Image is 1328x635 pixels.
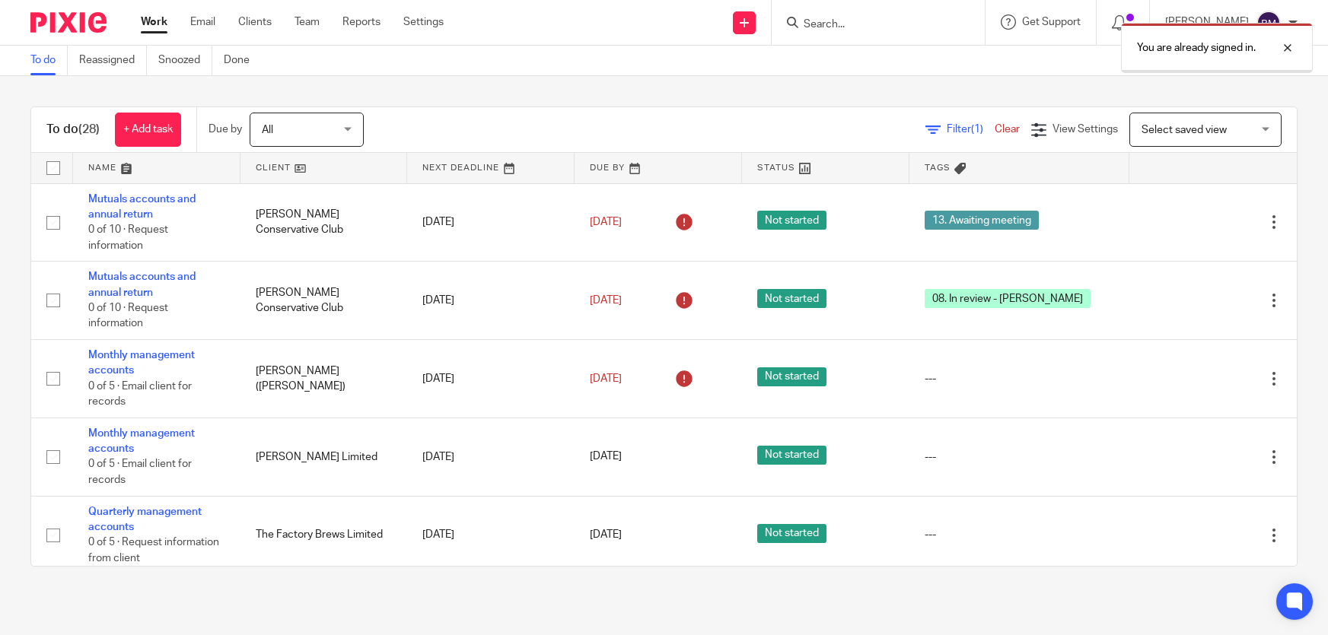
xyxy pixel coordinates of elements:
a: Clients [238,14,272,30]
td: [DATE] [407,183,575,262]
a: Quarterly management accounts [88,506,202,532]
a: + Add task [115,113,181,147]
td: [DATE] [407,340,575,418]
p: Due by [209,122,242,137]
span: Filter [947,124,995,135]
span: 0 of 5 · Request information from client [88,538,219,564]
span: Not started [757,289,826,308]
span: (28) [78,123,100,135]
td: [DATE] [407,418,575,496]
p: You are already signed in. [1137,40,1256,56]
span: Not started [757,211,826,230]
span: 08. In review - [PERSON_NAME] [925,289,1091,308]
span: [DATE] [590,295,622,306]
span: 0 of 10 · Request information [88,224,168,251]
span: Not started [757,446,826,465]
span: Not started [757,367,826,386]
td: The Factory Brews Limited [240,496,408,574]
h1: To do [46,122,100,138]
a: Reports [342,14,381,30]
span: 0 of 5 · Email client for records [88,381,192,408]
img: svg%3E [1256,11,1281,35]
a: Team [295,14,320,30]
span: 13. Awaiting meeting [925,211,1039,230]
td: [PERSON_NAME] Conservative Club [240,183,408,262]
span: [DATE] [590,217,622,227]
span: 0 of 10 · Request information [88,303,168,329]
a: Mutuals accounts and annual return [88,194,196,220]
span: (1) [971,124,983,135]
span: [DATE] [590,373,622,384]
a: Clear [995,124,1020,135]
td: [PERSON_NAME] Limited [240,418,408,496]
span: View Settings [1053,124,1118,135]
span: Tags [925,164,951,172]
td: [DATE] [407,262,575,340]
span: Select saved view [1142,125,1227,135]
a: Monthly management accounts [88,428,195,454]
div: --- [925,527,1115,542]
a: Reassigned [79,46,147,75]
a: Snoozed [158,46,212,75]
span: [DATE] [590,529,622,540]
span: [DATE] [590,452,622,462]
img: Pixie [30,12,107,33]
a: Settings [403,14,444,30]
span: Not started [757,524,826,543]
td: [DATE] [407,496,575,574]
a: Mutuals accounts and annual return [88,271,196,297]
td: [PERSON_NAME] ([PERSON_NAME]) [240,340,408,418]
a: Done [224,46,261,75]
a: To do [30,46,68,75]
a: Monthly management accounts [88,350,195,376]
a: Work [141,14,167,30]
span: All [262,125,273,135]
a: Email [190,14,215,30]
div: --- [925,449,1115,465]
div: --- [925,371,1115,386]
span: 0 of 5 · Email client for records [88,459,192,486]
td: [PERSON_NAME] Conservative Club [240,262,408,340]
